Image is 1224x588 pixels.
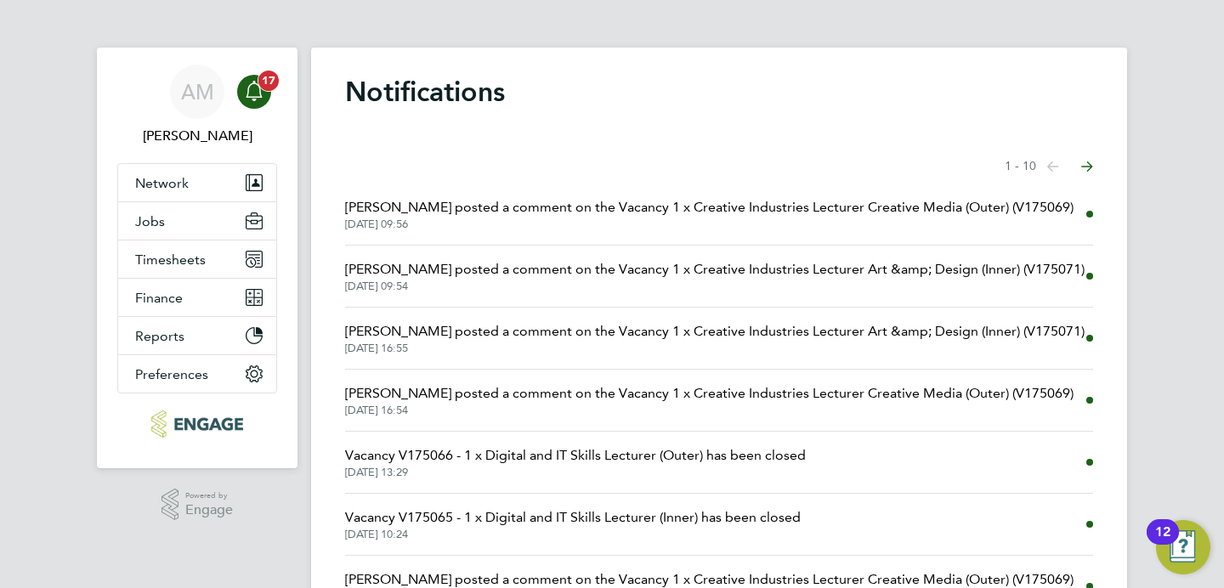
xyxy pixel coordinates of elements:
[345,383,1074,417] a: [PERSON_NAME] posted a comment on the Vacancy 1 x Creative Industries Lecturer Creative Media (Ou...
[185,489,233,503] span: Powered by
[345,383,1074,404] span: [PERSON_NAME] posted a comment on the Vacancy 1 x Creative Industries Lecturer Creative Media (Ou...
[1156,520,1210,574] button: Open Resource Center, 12 new notifications
[135,328,184,344] span: Reports
[135,213,165,229] span: Jobs
[118,355,276,393] button: Preferences
[135,290,183,306] span: Finance
[345,404,1074,417] span: [DATE] 16:54
[345,466,806,479] span: [DATE] 13:29
[345,342,1085,355] span: [DATE] 16:55
[258,71,279,91] span: 17
[181,81,214,103] span: AM
[345,280,1085,293] span: [DATE] 09:54
[345,507,801,528] span: Vacancy V175065 - 1 x Digital and IT Skills Lecturer (Inner) has been closed
[1005,158,1036,175] span: 1 - 10
[118,317,276,354] button: Reports
[237,65,271,119] a: 17
[345,445,806,466] span: Vacancy V175066 - 1 x Digital and IT Skills Lecturer (Outer) has been closed
[345,259,1085,280] span: [PERSON_NAME] posted a comment on the Vacancy 1 x Creative Industries Lecturer Art &amp; Design (...
[118,279,276,316] button: Finance
[135,175,189,191] span: Network
[117,65,277,146] a: AM[PERSON_NAME]
[345,75,1093,109] h1: Notifications
[151,410,242,438] img: tr2rec-logo-retina.png
[161,489,234,521] a: Powered byEngage
[345,528,801,541] span: [DATE] 10:24
[185,503,233,517] span: Engage
[117,410,277,438] a: Go to home page
[345,321,1085,342] span: [PERSON_NAME] posted a comment on the Vacancy 1 x Creative Industries Lecturer Art &amp; Design (...
[135,366,208,382] span: Preferences
[345,321,1085,355] a: [PERSON_NAME] posted a comment on the Vacancy 1 x Creative Industries Lecturer Art &amp; Design (...
[345,259,1085,293] a: [PERSON_NAME] posted a comment on the Vacancy 1 x Creative Industries Lecturer Art &amp; Design (...
[345,197,1074,218] span: [PERSON_NAME] posted a comment on the Vacancy 1 x Creative Industries Lecturer Creative Media (Ou...
[135,252,206,268] span: Timesheets
[97,48,297,468] nav: Main navigation
[1005,150,1093,184] nav: Select page of notifications list
[118,202,276,240] button: Jobs
[345,445,806,479] a: Vacancy V175066 - 1 x Digital and IT Skills Lecturer (Outer) has been closed[DATE] 13:29
[345,507,801,541] a: Vacancy V175065 - 1 x Digital and IT Skills Lecturer (Inner) has been closed[DATE] 10:24
[345,197,1074,231] a: [PERSON_NAME] posted a comment on the Vacancy 1 x Creative Industries Lecturer Creative Media (Ou...
[1155,532,1170,554] div: 12
[345,218,1074,231] span: [DATE] 09:56
[118,164,276,201] button: Network
[117,126,277,146] span: Angelina Morris
[118,240,276,278] button: Timesheets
